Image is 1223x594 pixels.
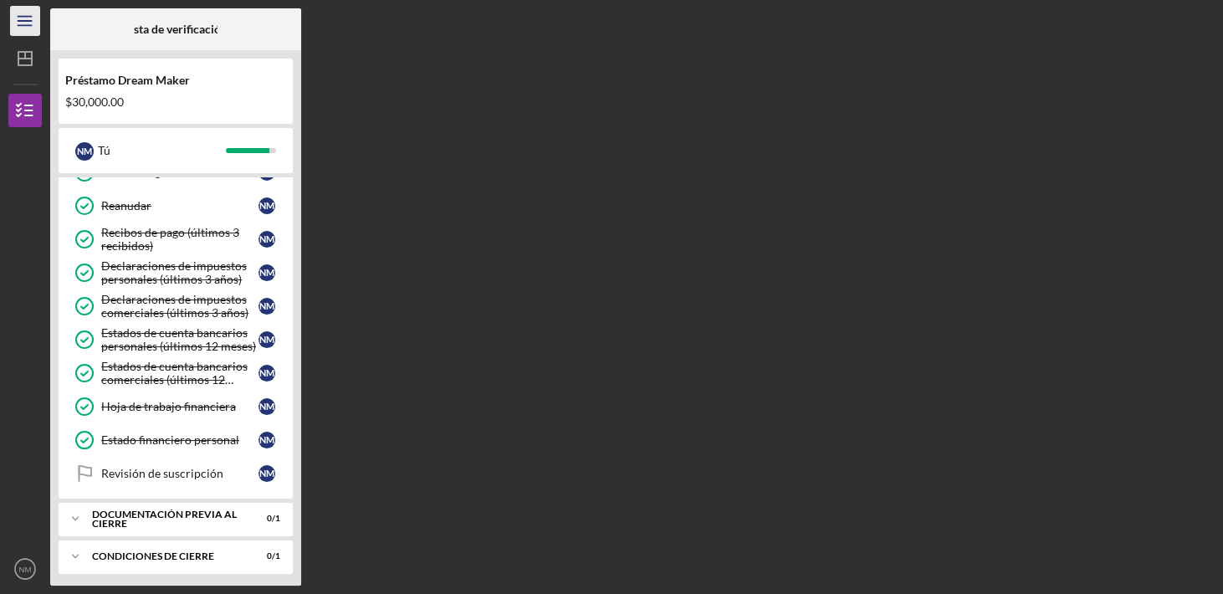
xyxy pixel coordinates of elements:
div: Reanudar [101,199,258,213]
div: N M [258,398,275,415]
div: N M [258,298,275,315]
div: N M [258,331,275,348]
div: Revisión de suscripción [101,467,258,480]
div: Documentación previa al cierre [92,510,238,529]
div: Declaraciones de impuestos comerciales (últimos 3 años) [101,293,258,320]
div: Recibos de pago (últimos 3 recibidos) [101,226,258,253]
div: N M [258,231,275,248]
button: NM [8,552,42,586]
div: Préstamo Dream Maker [65,74,286,87]
text: NM [19,565,32,574]
a: Estados de cuenta bancarios personales (últimos 12 meses)NM [67,323,284,356]
div: N M [258,197,275,214]
div: N M [258,432,275,448]
div: Condiciones de cierre [92,551,238,561]
a: Estado financiero personalNM [67,423,284,457]
div: Tú [98,136,226,165]
a: ReanudarNM [67,189,284,223]
div: N M [258,365,275,381]
a: Declaraciones de impuestos personales (últimos 3 años)NM [67,256,284,289]
a: Revisión de suscripciónNM [67,457,284,490]
div: Estados de cuenta bancarios comerciales (últimos 12 meses) [101,360,258,387]
b: Lista de verificación [125,23,228,36]
div: 0 / 1 [250,551,280,561]
div: Estado financiero personal [101,433,258,447]
div: 0 / 1 [250,514,280,524]
a: Estados de cuenta bancarios comerciales (últimos 12 meses)NM [67,356,284,390]
div: Hoja de trabajo financiera [101,400,258,413]
div: $30,000.00 [65,95,286,109]
div: N M [258,264,275,281]
div: N M [75,142,94,161]
a: Recibos de pago (últimos 3 recibidos)NM [67,223,284,256]
div: Declaraciones de impuestos personales (últimos 3 años) [101,259,258,286]
a: Declaraciones de impuestos comerciales (últimos 3 años)NM [67,289,284,323]
div: N M [258,465,275,482]
div: Estados de cuenta bancarios personales (últimos 12 meses) [101,326,258,353]
a: Hoja de trabajo financieraNM [67,390,284,423]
